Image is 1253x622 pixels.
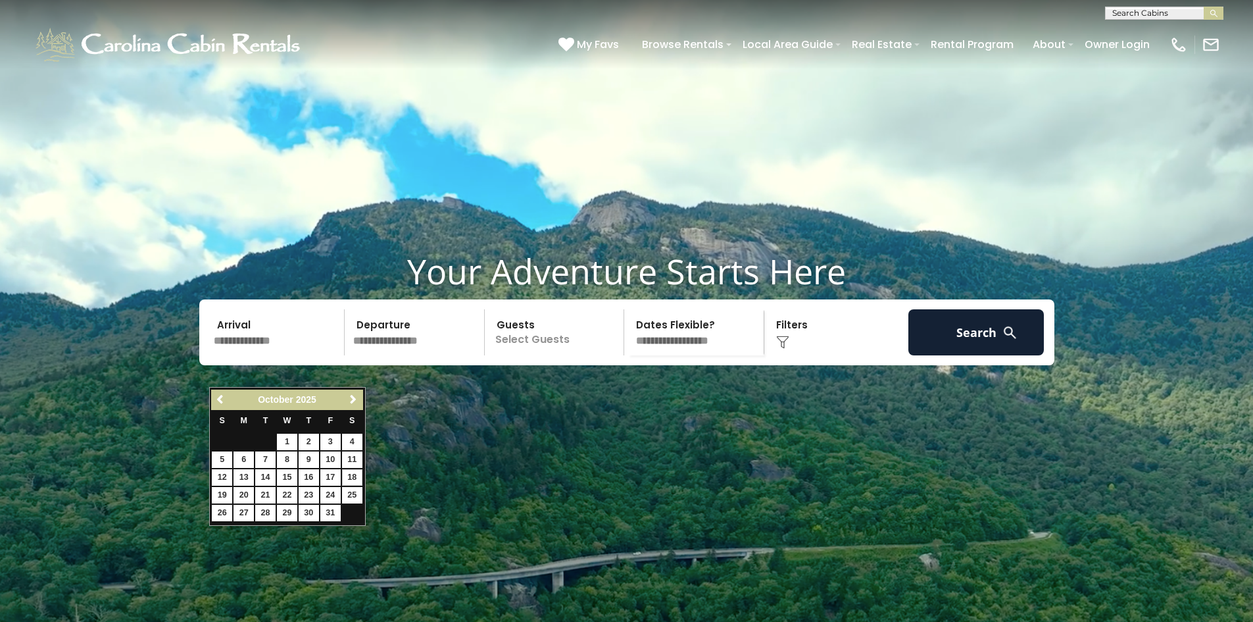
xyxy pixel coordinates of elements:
span: Monday [240,416,247,425]
p: Select Guests [489,309,624,355]
span: Thursday [307,416,312,425]
a: 18 [342,469,362,486]
img: phone-regular-white.png [1169,36,1188,54]
a: 15 [277,469,297,486]
span: Tuesday [263,416,268,425]
img: mail-regular-white.png [1202,36,1220,54]
a: 26 [212,505,232,521]
span: Previous [216,394,226,405]
a: 24 [320,487,341,504]
a: 9 [299,452,319,468]
a: Browse Rentals [635,33,730,56]
a: Real Estate [845,33,918,56]
a: Rental Program [924,33,1020,56]
a: Owner Login [1078,33,1156,56]
a: Previous [212,392,229,408]
span: October [258,394,293,405]
a: 6 [233,452,254,468]
a: 8 [277,452,297,468]
a: 23 [299,487,319,504]
button: Search [908,309,1044,355]
a: 5 [212,452,232,468]
a: 16 [299,469,319,486]
a: 13 [233,469,254,486]
span: Saturday [349,416,355,425]
img: search-regular-white.png [1002,324,1018,341]
a: 7 [255,452,276,468]
h1: Your Adventure Starts Here [10,251,1243,292]
a: 28 [255,505,276,521]
span: Friday [328,416,333,425]
a: 11 [342,452,362,468]
a: 22 [277,487,297,504]
a: 20 [233,487,254,504]
a: 2 [299,434,319,450]
a: 10 [320,452,341,468]
a: 25 [342,487,362,504]
a: Local Area Guide [736,33,839,56]
img: White-1-1-2.png [33,25,306,65]
a: 30 [299,505,319,521]
span: Sunday [220,416,225,425]
span: 2025 [296,394,316,405]
img: filter--v1.png [776,336,789,349]
span: Wednesday [283,416,291,425]
a: About [1026,33,1072,56]
a: 21 [255,487,276,504]
span: My Favs [577,36,619,53]
a: 29 [277,505,297,521]
a: My Favs [558,36,622,53]
a: 19 [212,487,232,504]
a: 27 [233,505,254,521]
span: Next [348,394,358,405]
a: 14 [255,469,276,486]
a: 4 [342,434,362,450]
a: 17 [320,469,341,486]
a: 12 [212,469,232,486]
a: 31 [320,505,341,521]
a: Next [345,392,362,408]
a: 1 [277,434,297,450]
a: 3 [320,434,341,450]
